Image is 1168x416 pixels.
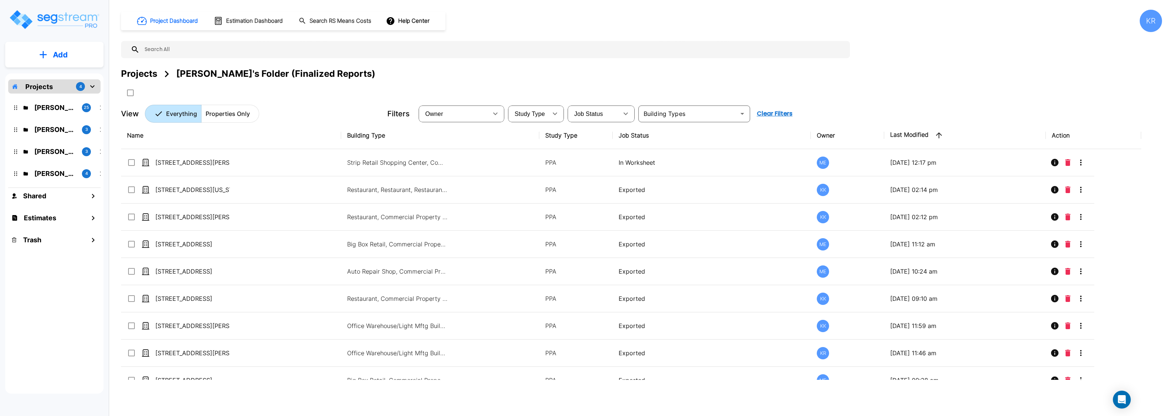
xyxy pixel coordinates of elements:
[53,49,68,60] p: Add
[134,13,202,29] button: Project Dashboard
[9,9,100,30] img: Logo
[1073,373,1088,388] button: More-Options
[1073,182,1088,197] button: More-Options
[155,294,230,303] p: [STREET_ADDRESS]
[155,376,230,385] p: [STREET_ADDRESS]
[817,184,829,196] div: KK
[619,376,805,385] p: Exported
[34,168,76,179] p: Jon's Folder
[1047,209,1062,224] button: Info
[545,376,607,385] p: PPA
[1047,237,1062,252] button: Info
[347,212,448,221] p: Restaurant, Commercial Property Site
[811,122,884,149] th: Owner
[1073,155,1088,170] button: More-Options
[619,294,805,303] p: Exported
[574,111,603,117] span: Job Status
[347,240,448,249] p: Big Box Retail, Commercial Property Site
[34,146,76,157] p: Karina's Folder
[619,185,805,194] p: Exported
[296,14,375,28] button: Search RS Means Costs
[1073,209,1088,224] button: More-Options
[1046,122,1141,149] th: Action
[545,158,607,167] p: PPA
[1062,346,1073,360] button: Delete
[1073,346,1088,360] button: More-Options
[545,349,607,357] p: PPA
[1113,391,1131,409] div: Open Intercom Messenger
[347,158,448,167] p: Strip Retail Shopping Center, Commercial Property Site
[123,85,138,100] button: SelectAll
[23,191,46,201] h1: Shared
[754,106,796,121] button: Clear Filters
[211,13,287,29] button: Estimation Dashboard
[347,294,448,303] p: Restaurant, Commercial Property Site
[1062,155,1073,170] button: Delete
[1073,237,1088,252] button: More-Options
[890,376,1040,385] p: [DATE] 09:38 am
[619,158,805,167] p: In Worksheet
[890,185,1040,194] p: [DATE] 02:14 pm
[155,185,230,194] p: [STREET_ADDRESS][US_STATE]
[817,238,829,250] div: ME
[347,349,448,357] p: Office Warehouse/Light Mftg Building, Commercial Property Site
[206,109,250,118] p: Properties Only
[84,104,89,111] p: 25
[201,105,259,123] button: Properties Only
[155,158,230,167] p: [STREET_ADDRESS][PERSON_NAME][PERSON_NAME]
[515,111,545,117] span: Study Type
[145,105,201,123] button: Everything
[1047,291,1062,306] button: Info
[1047,182,1062,197] button: Info
[1047,155,1062,170] button: Info
[347,185,448,194] p: Restaurant, Restaurant, Restaurant, Restaurant, Commercial Property Site
[1140,10,1162,32] div: KR
[619,267,805,276] p: Exported
[545,321,607,330] p: PPA
[884,122,1046,149] th: Last Modified
[5,44,104,66] button: Add
[24,213,56,223] h1: Estimates
[619,240,805,249] p: Exported
[1062,237,1073,252] button: Delete
[1047,346,1062,360] button: Info
[79,83,82,90] p: 4
[1047,318,1062,333] button: Info
[539,122,613,149] th: Study Type
[23,235,41,245] h1: Trash
[1062,291,1073,306] button: Delete
[817,320,829,332] div: KK
[176,67,375,81] div: [PERSON_NAME]'s Folder (Finalized Reports)
[817,347,829,359] div: KR
[545,267,607,276] p: PPA
[226,17,283,25] h1: Estimation Dashboard
[619,349,805,357] p: Exported
[121,122,341,149] th: Name
[347,376,448,385] p: Big Box Retail, Commercial Property Site
[121,67,157,81] div: Projects
[1062,373,1073,388] button: Delete
[817,293,829,305] div: KK
[890,212,1040,221] p: [DATE] 02:12 pm
[347,321,448,330] p: Office Warehouse/Light Mftg Building, Commercial Property Site
[85,126,88,133] p: 3
[1062,264,1073,279] button: Delete
[613,122,811,149] th: Job Status
[890,321,1040,330] p: [DATE] 11:59 am
[384,14,432,28] button: Help Center
[1073,318,1088,333] button: More-Options
[890,349,1040,357] p: [DATE] 11:46 am
[387,108,410,119] p: Filters
[420,103,488,124] div: Select
[1073,264,1088,279] button: More-Options
[545,185,607,194] p: PPA
[890,158,1040,167] p: [DATE] 12:17 pm
[155,240,230,249] p: [STREET_ADDRESS]
[425,111,443,117] span: Owner
[737,108,748,119] button: Open
[25,82,53,92] p: Projects
[1062,209,1073,224] button: Delete
[1047,264,1062,279] button: Info
[155,349,230,357] p: [STREET_ADDRESS][PERSON_NAME]
[641,108,736,119] input: Building Types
